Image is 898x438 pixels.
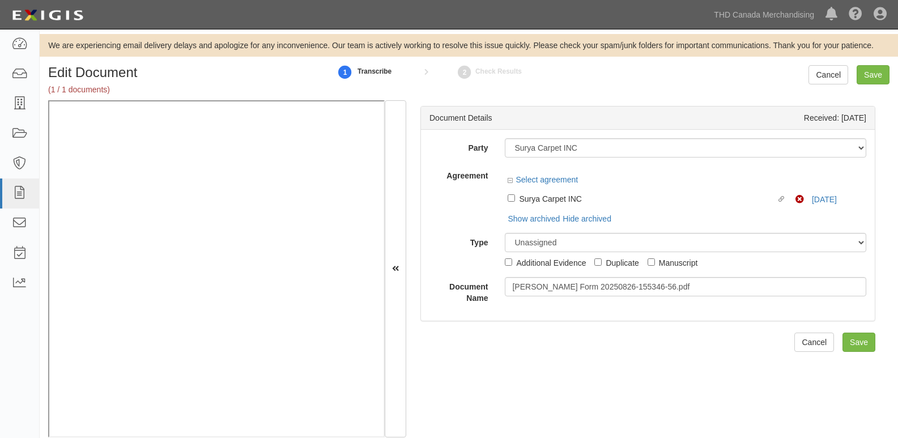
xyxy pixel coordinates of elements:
a: THD Canada Merchandising [708,3,820,26]
label: Agreement [421,166,496,181]
h5: (1 / 1 documents) [48,86,317,94]
small: Transcribe [358,67,391,75]
input: Manuscript [648,258,655,266]
small: Check Results [475,67,522,75]
i: Linked agreement [778,197,789,202]
i: Help Center - Complianz [849,8,862,22]
input: Additional Evidence [505,258,512,266]
a: Select agreement [508,175,578,184]
div: We are experiencing email delivery delays and apologize for any inconvenience. Our team is active... [40,40,898,51]
div: Surya Carpet INC [519,192,776,205]
a: Cancel [808,65,848,84]
strong: 2 [456,66,473,79]
input: Save [842,333,875,352]
div: Document Details [429,112,492,124]
strong: 1 [337,66,354,79]
a: [DATE] [812,195,837,204]
input: Duplicate [594,258,602,266]
div: Received: [DATE] [804,112,866,124]
a: 1 [337,59,354,84]
a: Hide arhived [560,214,611,223]
div: Duplicate [606,256,639,269]
a: Show arhived [505,214,560,223]
div: Manuscript [659,256,697,269]
a: Check Results [456,59,473,84]
input: Surya Carpet INC [508,194,515,202]
div: Additional Evidence [516,256,586,269]
img: logo-5460c22ac91f19d4615b14bd174203de0afe785f0fc80cf4dbbc73dc1793850b.png [8,5,87,25]
a: Cancel [794,333,834,352]
i: Non-Compliant [795,195,810,204]
h1: Edit Document [48,65,317,80]
label: Type [421,233,496,248]
input: Save [857,65,890,84]
label: Party [421,138,496,154]
label: Document Name [421,277,496,304]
